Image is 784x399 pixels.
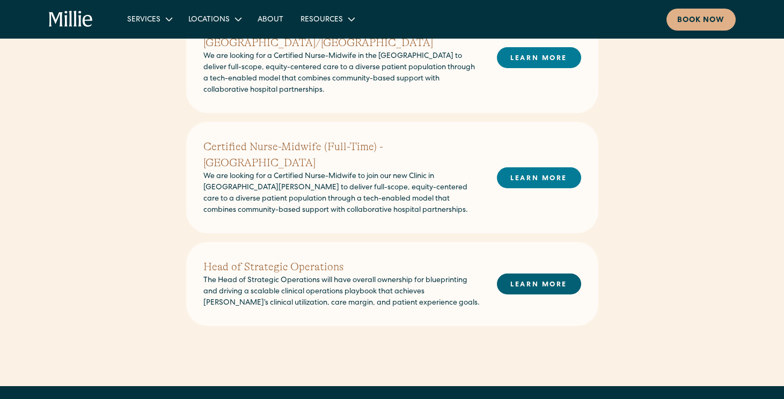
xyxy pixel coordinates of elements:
[203,275,480,309] p: The Head of Strategic Operations will have overall ownership for blueprinting and driving a scala...
[497,274,581,294] a: LEARN MORE
[188,14,230,26] div: Locations
[666,9,736,31] a: Book now
[203,139,480,171] h2: Certified Nurse-Midwife (Full-Time) - [GEOGRAPHIC_DATA]
[180,10,249,28] div: Locations
[292,10,362,28] div: Resources
[497,167,581,188] a: LEARN MORE
[249,10,292,28] a: About
[203,259,480,275] h2: Head of Strategic Operations
[203,51,480,96] p: We are looking for a Certified Nurse-Midwife in the [GEOGRAPHIC_DATA] to deliver full-scope, equi...
[677,15,725,26] div: Book now
[203,171,480,216] p: We are looking for a Certified Nurse-Midwife to join our new Clinic in [GEOGRAPHIC_DATA][PERSON_N...
[119,10,180,28] div: Services
[127,14,160,26] div: Services
[49,11,93,28] a: home
[497,47,581,68] a: LEARN MORE
[301,14,343,26] div: Resources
